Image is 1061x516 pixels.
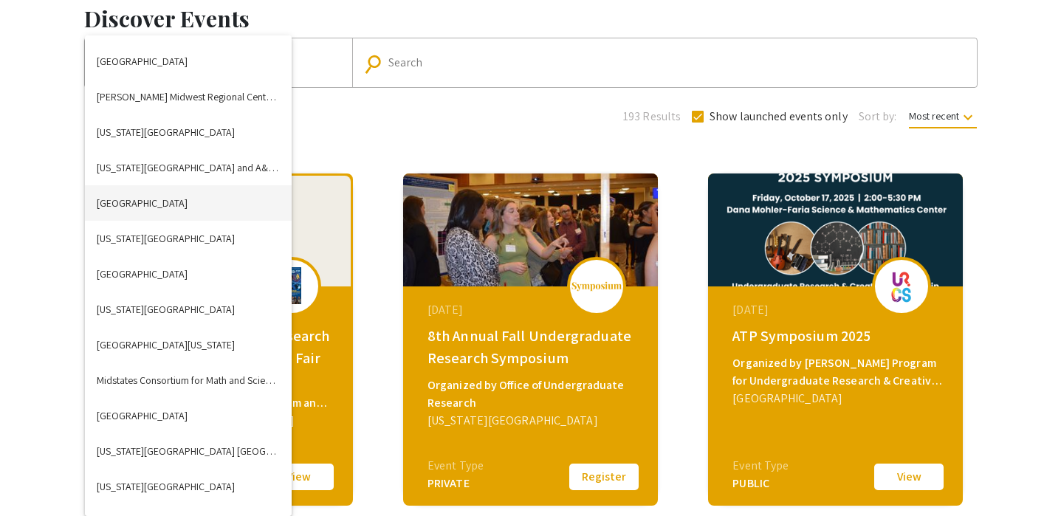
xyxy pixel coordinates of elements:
[85,362,292,398] button: Midstates Consortium for Math and Science
[85,398,292,433] button: [GEOGRAPHIC_DATA]
[85,114,292,150] button: [US_STATE][GEOGRAPHIC_DATA]
[85,256,292,292] button: [GEOGRAPHIC_DATA]
[85,433,292,469] button: [US_STATE][GEOGRAPHIC_DATA] [GEOGRAPHIC_DATA]
[85,327,292,362] button: [GEOGRAPHIC_DATA][US_STATE]
[85,292,292,327] button: [US_STATE][GEOGRAPHIC_DATA]
[85,221,292,256] button: [US_STATE][GEOGRAPHIC_DATA]
[85,150,292,185] button: [US_STATE][GEOGRAPHIC_DATA] and A&M - [GEOGRAPHIC_DATA]
[85,44,292,79] button: [GEOGRAPHIC_DATA]
[85,185,292,221] button: [GEOGRAPHIC_DATA]
[85,469,292,504] button: [US_STATE][GEOGRAPHIC_DATA]
[85,79,292,114] button: [PERSON_NAME] Midwest Regional Center of Excellence (LSMRCE)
